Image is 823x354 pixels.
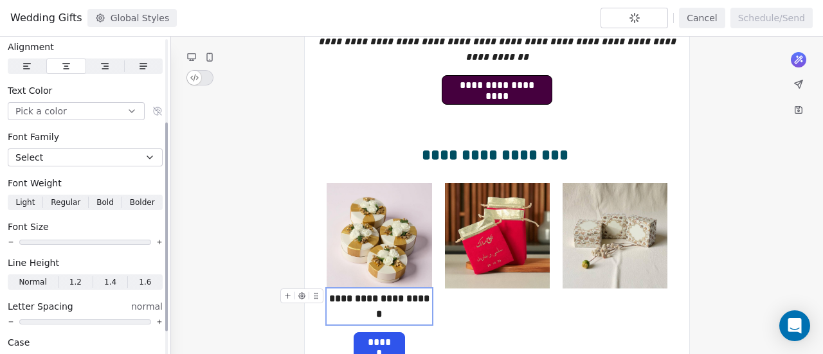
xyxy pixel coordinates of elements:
[69,276,82,288] span: 1.2
[8,84,52,97] span: Text Color
[104,276,116,288] span: 1.4
[8,300,73,313] span: Letter Spacing
[15,151,43,164] span: Select
[8,130,59,143] span: Font Family
[130,197,155,208] span: Bolder
[8,336,30,349] span: Case
[51,197,80,208] span: Regular
[779,310,810,341] div: Open Intercom Messenger
[8,220,49,233] span: Font Size
[15,197,35,208] span: Light
[19,276,46,288] span: Normal
[8,40,54,53] span: Alignment
[139,276,151,288] span: 1.6
[8,256,59,269] span: Line Height
[10,10,82,26] span: Wedding Gifts
[8,102,145,120] button: Pick a color
[96,197,114,208] span: Bold
[8,177,62,190] span: Font Weight
[131,300,163,313] span: normal
[679,8,725,28] button: Cancel
[87,9,177,27] button: Global Styles
[730,8,813,28] button: Schedule/Send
